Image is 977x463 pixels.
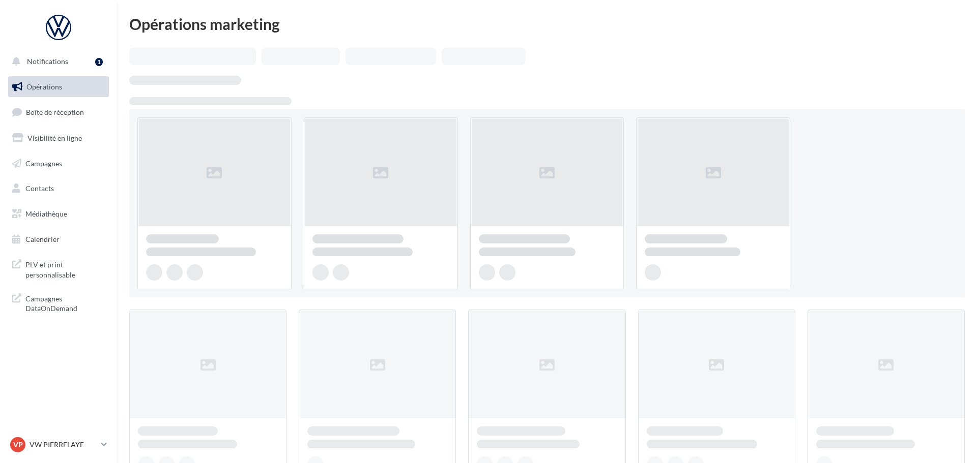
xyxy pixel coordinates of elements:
[25,258,105,280] span: PLV et print personnalisable
[6,101,111,123] a: Boîte de réception
[25,235,60,243] span: Calendrier
[6,51,107,72] button: Notifications 1
[6,178,111,199] a: Contacts
[6,76,111,98] a: Opérations
[27,134,82,142] span: Visibilité en ligne
[8,435,109,454] a: VP VW PIERRELAYE
[25,184,54,193] span: Contacts
[6,128,111,149] a: Visibilité en ligne
[26,82,62,91] span: Opérations
[6,288,111,318] a: Campagnes DataOnDemand
[25,209,67,218] span: Médiathèque
[25,159,62,167] span: Campagnes
[95,58,103,66] div: 1
[6,203,111,225] a: Médiathèque
[26,108,84,116] span: Boîte de réception
[13,440,23,450] span: VP
[27,57,68,66] span: Notifications
[6,153,111,174] a: Campagnes
[6,254,111,284] a: PLV et print personnalisable
[25,292,105,314] span: Campagnes DataOnDemand
[129,16,965,32] div: Opérations marketing
[6,229,111,250] a: Calendrier
[30,440,97,450] p: VW PIERRELAYE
